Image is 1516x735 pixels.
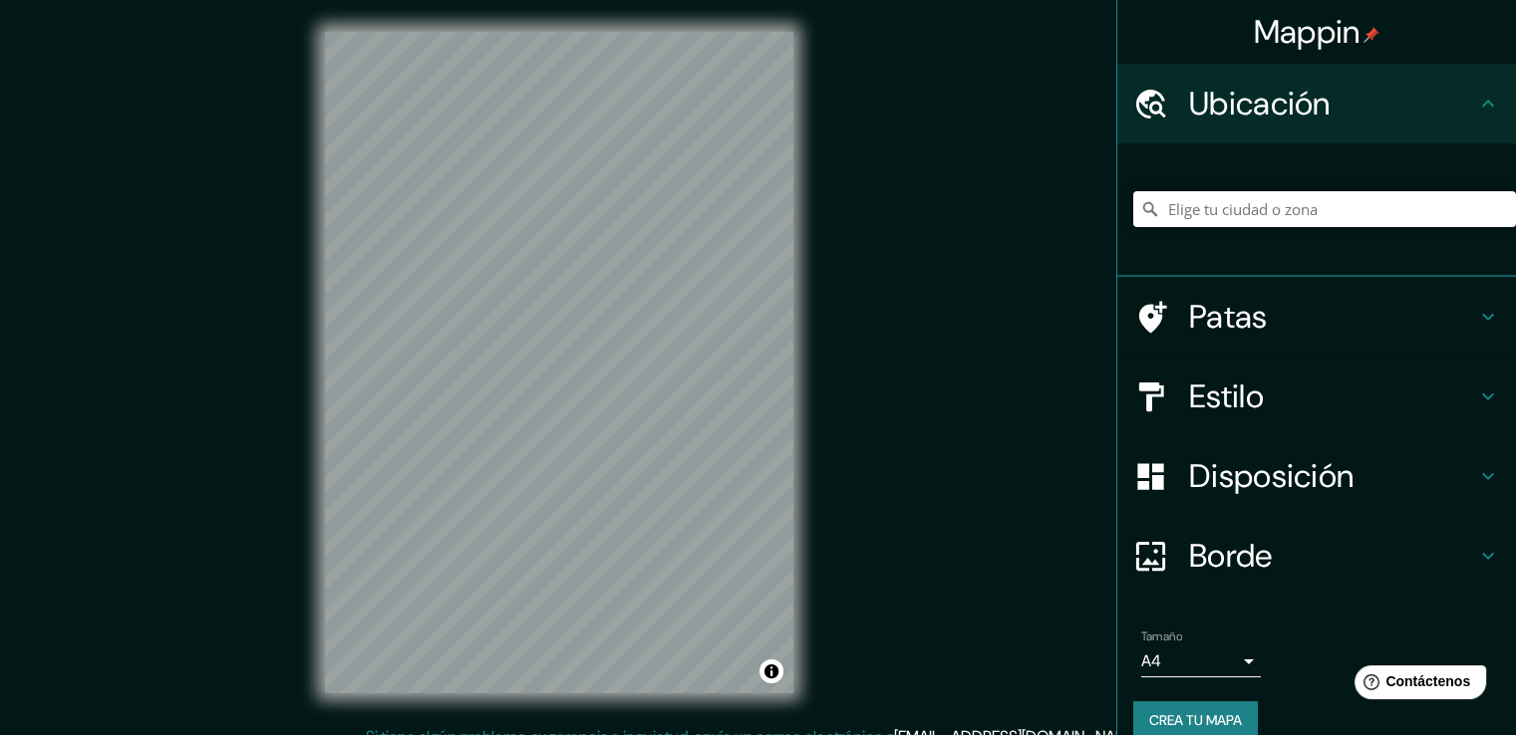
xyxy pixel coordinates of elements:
div: Disposición [1117,436,1516,516]
font: Patas [1189,296,1268,338]
font: Tamaño [1141,628,1182,644]
font: Borde [1189,535,1273,577]
canvas: Mapa [325,32,793,693]
font: Mappin [1254,11,1361,53]
font: Crea tu mapa [1149,711,1242,729]
font: Disposición [1189,455,1354,497]
div: Ubicación [1117,64,1516,143]
font: A4 [1141,650,1161,671]
div: A4 [1141,645,1261,677]
div: Borde [1117,516,1516,596]
font: Ubicación [1189,83,1331,124]
iframe: Lanzador de widgets de ayuda [1339,657,1494,713]
input: Elige tu ciudad o zona [1133,191,1516,227]
img: pin-icon.png [1364,27,1379,43]
button: Activar o desactivar atribución [759,659,783,683]
div: Patas [1117,277,1516,357]
div: Estilo [1117,357,1516,436]
font: Estilo [1189,375,1264,417]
